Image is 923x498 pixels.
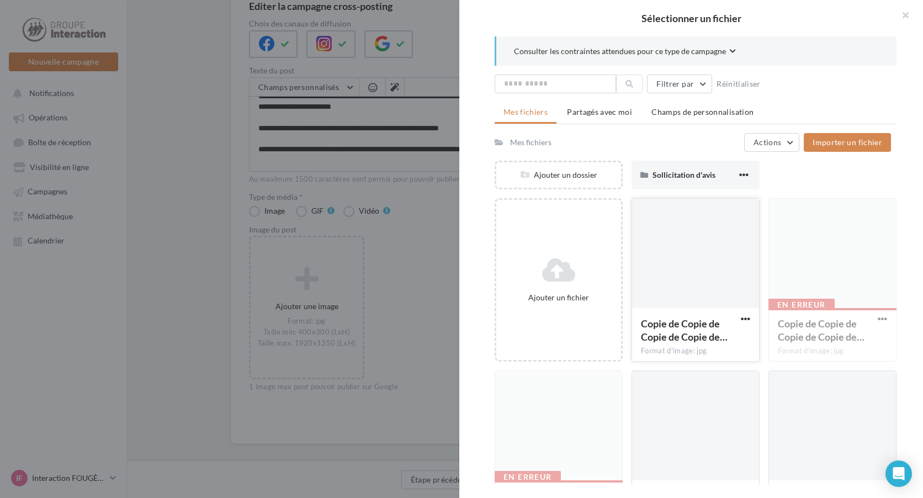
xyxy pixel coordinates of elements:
button: Réinitialiser [712,77,765,91]
span: Partagés avec moi [567,107,632,116]
button: Filtrer par [647,75,712,93]
span: Consulter les contraintes attendues pour ce type de campagne [514,46,726,57]
span: Actions [754,137,781,147]
span: Mes fichiers [503,107,548,116]
button: Importer un fichier [804,133,891,152]
span: Importer un fichier [813,137,882,147]
span: Champs de personnalisation [651,107,754,116]
div: Ajouter un dossier [496,169,621,181]
span: Copie de Copie de Copie de Copie de Copie de Copie de Copie de Copie de Copie de Copie de Copie de C [641,317,728,343]
div: Mes fichiers [510,137,551,148]
h2: Sélectionner un fichier [477,13,905,23]
div: Format d'image: jpg [641,346,750,356]
span: Sollicitation d'avis [653,170,715,179]
div: Ajouter un fichier [501,292,617,303]
button: Actions [744,133,799,152]
button: Consulter les contraintes attendues pour ce type de campagne [514,45,736,59]
div: Open Intercom Messenger [885,460,912,487]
